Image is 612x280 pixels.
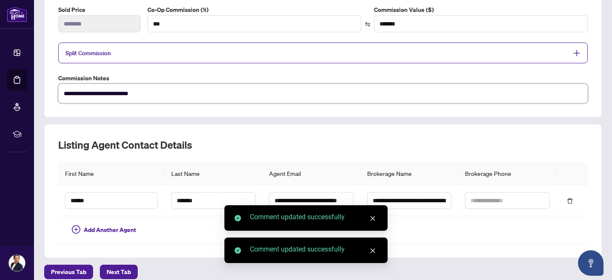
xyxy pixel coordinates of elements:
[7,6,27,22] img: logo
[58,138,588,152] h2: Listing Agent Contact Details
[147,5,361,14] label: Co-Op Commission (%)
[58,5,141,14] label: Sold Price
[458,162,556,185] th: Brokerage Phone
[9,255,25,271] img: Profile Icon
[250,212,377,222] div: Comment updated successfully
[65,223,143,237] button: Add Another Agent
[100,265,138,279] button: Next Tab
[567,198,573,204] span: delete
[368,214,377,223] a: Close
[58,162,164,185] th: First Name
[578,250,603,276] button: Open asap
[58,74,588,83] label: Commission Notes
[370,215,376,221] span: close
[262,162,360,185] th: Agent Email
[573,49,581,57] span: plus
[72,225,80,234] span: plus-circle
[250,244,377,255] div: Comment updated successfully
[235,215,241,221] span: check-circle
[370,248,376,254] span: close
[58,42,588,63] div: Split Commission
[51,265,86,279] span: Previous Tab
[164,162,262,185] th: Last Name
[65,49,111,57] span: Split Commission
[84,225,136,235] span: Add Another Agent
[360,162,458,185] th: Brokerage Name
[365,21,371,27] span: swap
[374,5,588,14] label: Commission Value ($)
[107,265,131,279] span: Next Tab
[44,265,93,279] button: Previous Tab
[368,246,377,255] a: Close
[235,247,241,254] span: check-circle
